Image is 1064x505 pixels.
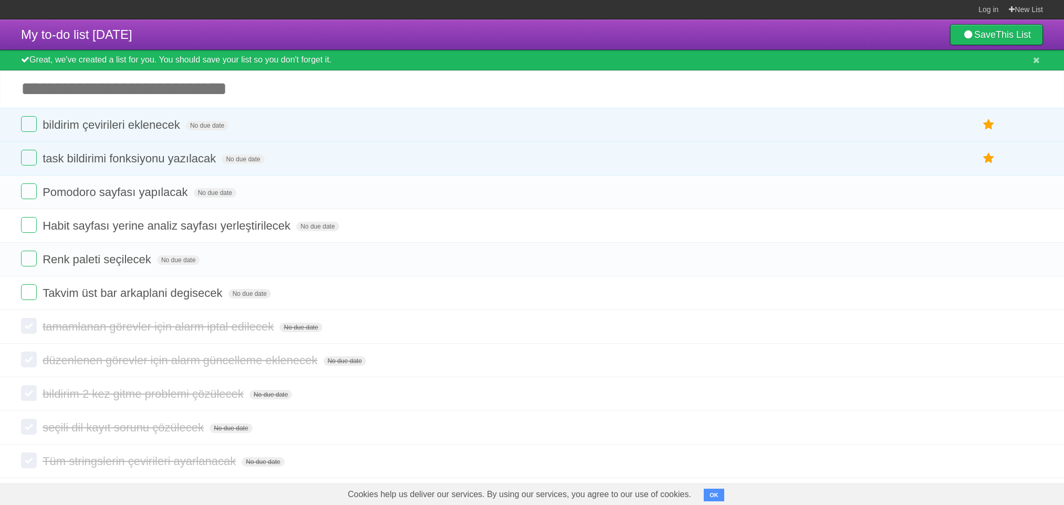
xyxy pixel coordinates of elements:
label: Done [21,352,37,367]
button: OK [704,489,724,501]
span: No due date [157,255,200,265]
b: This List [996,29,1031,40]
span: No due date [324,356,366,366]
span: seçili dil kayıt sorunu çözülecek [43,421,206,434]
label: Done [21,150,37,166]
span: bildirim 2 kez gitme problemi çözülecek [43,387,246,400]
label: Done [21,385,37,401]
span: No due date [296,222,339,231]
span: düzenlenen görevler için alarm güncelleme eklenecek [43,354,320,367]
span: No due date [279,323,322,332]
span: No due date [222,154,264,164]
span: No due date [186,121,228,130]
span: Pomodoro sayfası yapılacak [43,185,190,199]
label: Done [21,116,37,132]
span: Cookies help us deliver our services. By using our services, you agree to our use of cookies. [337,484,702,505]
span: No due date [194,188,236,198]
span: Tüm stringslerin çevirileri ayarlanacak [43,455,238,468]
label: Done [21,452,37,468]
span: bildirim çevirileri eklenecek [43,118,183,131]
label: Done [21,217,37,233]
span: Habit sayfası yerine analiz sayfası yerleştirilecek [43,219,293,232]
span: task bildirimi fonksiyonu yazılacak [43,152,218,165]
label: Done [21,251,37,266]
span: tamamlanan görevler için alarm iptal edilecek [43,320,276,333]
span: No due date [242,457,284,467]
span: No due date [249,390,292,399]
label: Star task [979,150,999,167]
label: Done [21,284,37,300]
label: Done [21,318,37,334]
span: No due date [228,289,271,298]
label: Star task [979,116,999,133]
span: No due date [210,424,252,433]
a: SaveThis List [950,24,1043,45]
span: Renk paleti seçilecek [43,253,154,266]
span: My to-do list [DATE] [21,27,132,42]
label: Done [21,419,37,435]
label: Done [21,183,37,199]
span: Takvim üst bar arkaplani degisecek [43,286,225,300]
